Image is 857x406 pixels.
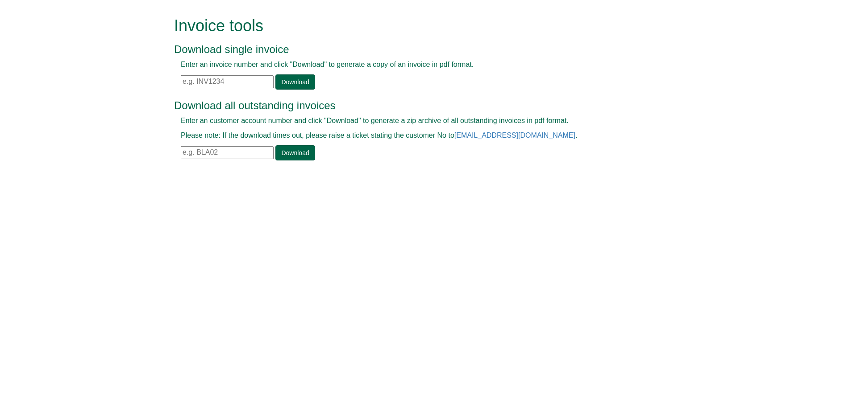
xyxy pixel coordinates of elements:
[174,17,663,35] h1: Invoice tools
[181,116,656,126] p: Enter an customer account number and click "Download" to generate a zip archive of all outstandin...
[275,145,315,160] a: Download
[181,60,656,70] p: Enter an invoice number and click "Download" to generate a copy of an invoice in pdf format.
[454,131,575,139] a: [EMAIL_ADDRESS][DOMAIN_NAME]
[181,75,274,88] input: e.g. INV1234
[181,146,274,159] input: e.g. BLA02
[275,74,315,90] a: Download
[174,100,663,111] h3: Download all outstanding invoices
[181,131,656,141] p: Please note: If the download times out, please raise a ticket stating the customer No to .
[174,44,663,55] h3: Download single invoice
